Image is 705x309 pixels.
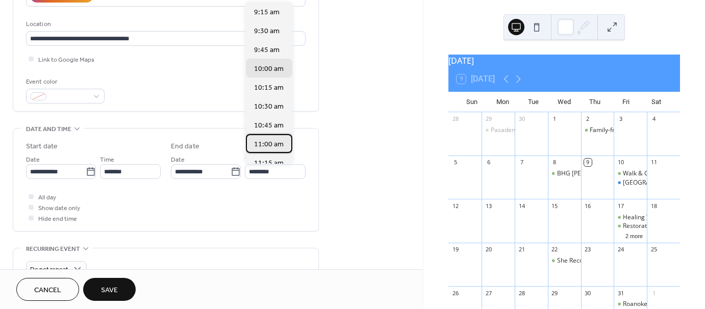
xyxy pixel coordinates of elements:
div: 13 [485,202,492,210]
span: Date and time [26,124,71,135]
div: 19 [451,246,459,253]
span: Save [101,285,118,296]
span: 10:00 am [254,64,284,74]
div: 27 [485,289,492,297]
div: 4 [650,115,658,123]
div: 28 [451,115,459,123]
div: 14 [518,202,525,210]
span: Date [26,154,40,165]
span: Recurring event [26,244,80,254]
div: Sat [641,92,672,112]
div: 1 [650,289,658,297]
span: Show date only [38,203,80,214]
div: Healing Your Inner Eater! [614,213,647,222]
div: Thu [580,92,610,112]
div: [DATE] [448,55,680,67]
div: 24 [617,246,624,253]
span: 9:15 am [254,7,280,18]
span: Link to Google Maps [38,55,94,65]
span: 10:15 am [254,83,284,93]
div: 30 [518,115,525,123]
button: 2 more [621,231,647,240]
div: Healing Your Inner Eater! [623,213,694,222]
div: 28 [518,289,525,297]
span: Do not repeat [30,264,68,275]
div: Roanoke, VA PLA Networking Luncheon [614,300,647,308]
span: Date [171,154,185,165]
span: 10:30 am [254,101,284,112]
div: 21 [518,246,525,253]
div: Pasadena Villa Outpatient Stafford Open House [482,126,515,135]
div: 9 [584,159,592,166]
div: Sun [457,92,487,112]
span: Time [100,154,114,165]
div: Pasadena [GEOGRAPHIC_DATA] [PERSON_NAME][GEOGRAPHIC_DATA] [491,126,693,135]
div: Tue [518,92,549,112]
div: Richmond, Virginia PLA Networking Luncheon [614,178,647,187]
div: She Recovers: Navigating Unique Challenges for Women in Addiction Treatment [548,256,581,265]
div: Event color [26,76,103,87]
div: Fri [610,92,641,112]
div: 25 [650,246,658,253]
div: 3 [617,115,624,123]
div: 22 [551,246,559,253]
div: 30 [584,289,592,297]
div: 11 [650,159,658,166]
div: 7 [518,159,525,166]
div: 1 [551,115,559,123]
div: 29 [485,115,492,123]
div: Walk & Chat: Fall Edition [623,169,691,178]
div: 6 [485,159,492,166]
div: Wed [549,92,580,112]
div: 5 [451,159,459,166]
span: 10:45 am [254,120,284,131]
span: 11:15 am [254,158,284,169]
span: 11:00 am [254,139,284,150]
div: Walk & Chat: Fall Edition [614,169,647,178]
div: 18 [650,202,658,210]
div: BHG Glen Allen Fall Resource Fair [548,169,581,178]
div: 31 [617,289,624,297]
span: 9:30 am [254,26,280,37]
div: 29 [551,289,559,297]
div: 15 [551,202,559,210]
div: 26 [451,289,459,297]
span: 9:45 am [254,45,280,56]
span: All day [38,192,56,203]
div: End date [171,141,199,152]
div: 2 [584,115,592,123]
span: Cancel [34,285,61,296]
button: Save [83,278,136,301]
div: Start date [26,141,58,152]
div: Location [26,19,304,30]
div: Restorative morning in nature [614,222,647,230]
div: Mon [487,92,518,112]
div: 23 [584,246,592,253]
div: 10 [617,159,624,166]
div: 12 [451,202,459,210]
div: Family-friendly networking event on the farm! [581,126,614,135]
div: 16 [584,202,592,210]
span: Time [245,154,259,165]
div: 20 [485,246,492,253]
div: 17 [617,202,624,210]
span: Hide end time [38,214,77,224]
button: Cancel [16,278,79,301]
div: 8 [551,159,559,166]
